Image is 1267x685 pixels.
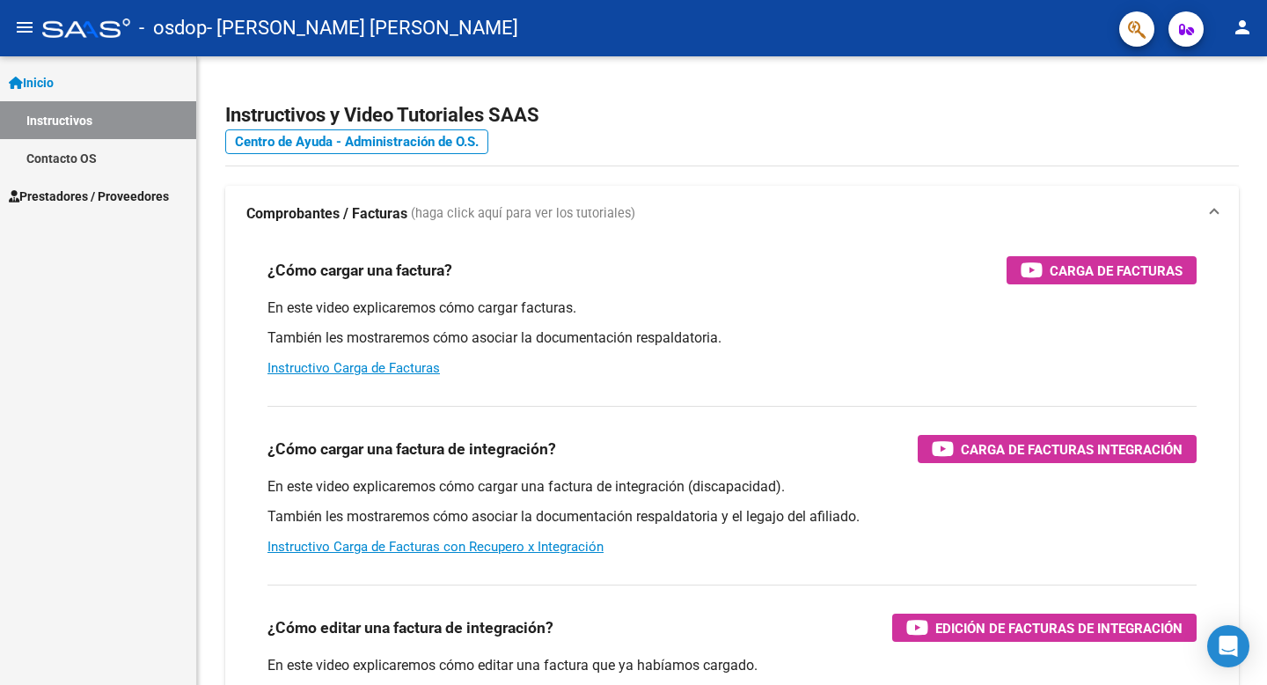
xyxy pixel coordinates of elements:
p: En este video explicaremos cómo cargar facturas. [267,298,1197,318]
p: En este video explicaremos cómo editar una factura que ya habíamos cargado. [267,656,1197,675]
span: Carga de Facturas [1050,260,1183,282]
a: Instructivo Carga de Facturas [267,360,440,376]
a: Instructivo Carga de Facturas con Recupero x Integración [267,539,604,555]
strong: Comprobantes / Facturas [246,204,407,224]
span: Carga de Facturas Integración [961,438,1183,460]
span: - [PERSON_NAME] [PERSON_NAME] [207,9,518,48]
span: - osdop [139,9,207,48]
mat-expansion-panel-header: Comprobantes / Facturas (haga click aquí para ver los tutoriales) [225,186,1239,242]
p: También les mostraremos cómo asociar la documentación respaldatoria. [267,328,1197,348]
h3: ¿Cómo cargar una factura de integración? [267,437,556,461]
h3: ¿Cómo cargar una factura? [267,258,452,283]
h2: Instructivos y Video Tutoriales SAAS [225,99,1239,132]
p: También les mostraremos cómo asociar la documentación respaldatoria y el legajo del afiliado. [267,507,1197,527]
a: Centro de Ayuda - Administración de O.S. [225,129,488,154]
mat-icon: menu [14,17,35,38]
h3: ¿Cómo editar una factura de integración? [267,615,553,640]
button: Edición de Facturas de integración [892,614,1197,642]
button: Carga de Facturas Integración [918,435,1197,463]
p: En este video explicaremos cómo cargar una factura de integración (discapacidad). [267,477,1197,497]
span: (haga click aquí para ver los tutoriales) [411,204,635,224]
span: Prestadores / Proveedores [9,187,169,206]
div: Open Intercom Messenger [1207,625,1249,667]
mat-icon: person [1232,17,1253,38]
button: Carga de Facturas [1007,256,1197,284]
span: Edición de Facturas de integración [935,617,1183,639]
span: Inicio [9,73,54,92]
